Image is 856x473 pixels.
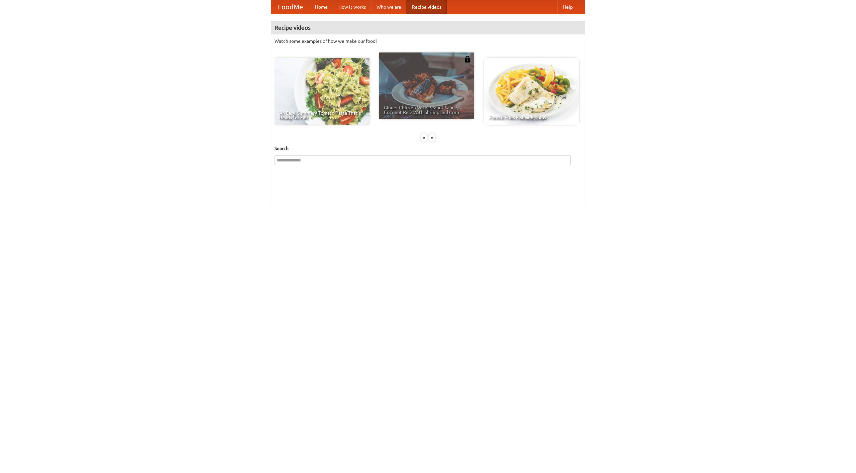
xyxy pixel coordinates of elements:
[275,58,369,125] a: An Easy, Summery Tomato Pasta That's Ready for Fall
[275,38,581,44] p: Watch some examples of how we make our food!
[464,56,471,63] img: 483408.png
[275,145,581,152] h5: Search
[333,0,371,14] a: How it works
[421,133,427,142] div: «
[371,0,407,14] a: Who we are
[310,0,333,14] a: Home
[407,0,447,14] a: Recipe videos
[271,21,585,34] h4: Recipe videos
[484,58,579,125] a: French Fries Fish and Chips
[489,115,574,120] span: French Fries Fish and Chips
[429,133,435,142] div: »
[271,0,310,14] a: FoodMe
[557,0,578,14] a: Help
[279,111,365,120] span: An Easy, Summery Tomato Pasta That's Ready for Fall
